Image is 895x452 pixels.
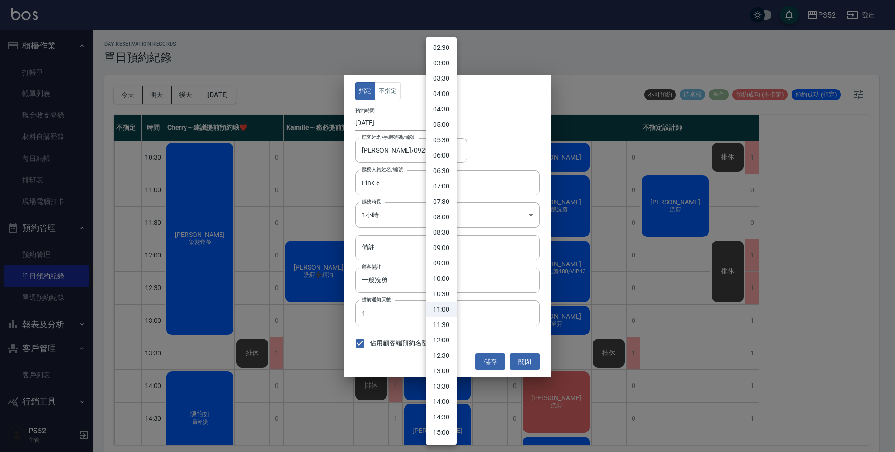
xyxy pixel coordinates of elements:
li: 07:00 [426,179,457,194]
li: 14:00 [426,394,457,410]
li: 03:00 [426,56,457,71]
li: 13:00 [426,363,457,379]
li: 08:00 [426,209,457,225]
li: 08:30 [426,225,457,240]
li: 15:00 [426,425,457,440]
li: 10:00 [426,271,457,286]
li: 09:00 [426,240,457,256]
li: 12:00 [426,333,457,348]
li: 02:30 [426,40,457,56]
li: 04:30 [426,102,457,117]
li: 14:30 [426,410,457,425]
li: 04:00 [426,86,457,102]
li: 05:00 [426,117,457,132]
li: 12:30 [426,348,457,363]
li: 06:00 [426,148,457,163]
li: 13:30 [426,379,457,394]
li: 06:30 [426,163,457,179]
li: 10:30 [426,286,457,302]
li: 11:00 [426,302,457,317]
li: 09:30 [426,256,457,271]
li: 07:30 [426,194,457,209]
li: 11:30 [426,317,457,333]
li: 05:30 [426,132,457,148]
li: 03:30 [426,71,457,86]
